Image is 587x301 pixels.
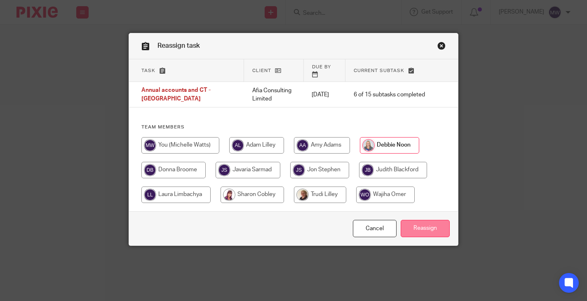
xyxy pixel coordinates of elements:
td: 6 of 15 subtasks completed [345,82,433,107]
input: Reassign [401,220,450,238]
span: Reassign task [157,42,200,49]
a: Close this dialog window [437,42,446,53]
h4: Team members [141,124,446,131]
span: Due by [312,65,331,69]
p: Afia Consulting Limited [252,86,295,103]
span: Client [252,68,271,73]
span: Annual accounts and CT - [GEOGRAPHIC_DATA] [141,88,211,102]
a: Close this dialog window [353,220,397,238]
span: Current subtask [354,68,404,73]
span: Task [141,68,155,73]
p: [DATE] [312,91,337,99]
